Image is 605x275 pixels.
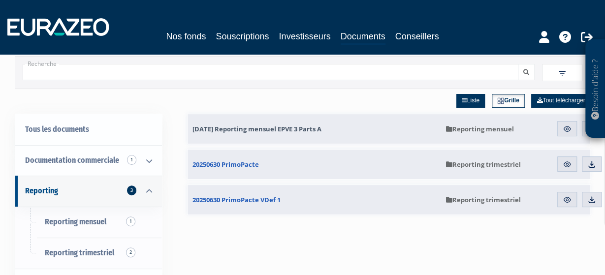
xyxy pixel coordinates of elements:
[446,160,521,169] span: Reporting trimestriel
[531,94,590,108] a: Tout télécharger
[15,114,162,145] a: Tous les documents
[25,155,119,165] span: Documentation commerciale
[15,238,162,269] a: Reporting trimestriel2
[126,247,135,257] span: 2
[563,195,572,204] img: eye.svg
[563,124,572,133] img: eye.svg
[456,94,485,108] a: Liste
[188,150,441,179] a: 20250630 PrimoPacte
[279,30,330,43] a: Investisseurs
[166,30,206,43] a: Nos fonds
[188,185,441,214] a: 20250630 PrimoPacte VDef 1
[127,185,136,195] span: 3
[15,176,162,207] a: Reporting 3
[15,207,162,238] a: Reporting mensuel1
[7,18,109,36] img: 1732889491-logotype_eurazeo_blanc_rvb.png
[587,195,596,204] img: download.svg
[590,45,601,133] p: Besoin d'aide ?
[192,195,281,204] span: 20250630 PrimoPacte VDef 1
[341,30,385,45] a: Documents
[395,30,439,43] a: Conseillers
[192,124,321,133] span: [DATE] Reporting mensuel EPVE 3 Parts A
[192,160,259,169] span: 20250630 PrimoPacte
[446,124,514,133] span: Reporting mensuel
[25,186,58,195] span: Reporting
[563,160,572,169] img: eye.svg
[497,97,504,104] img: grid.svg
[188,114,441,144] a: [DATE] Reporting mensuel EPVE 3 Parts A
[45,248,114,257] span: Reporting trimestriel
[23,64,519,80] input: Recherche
[15,145,162,176] a: Documentation commerciale 1
[127,155,136,165] span: 1
[216,30,269,43] a: Souscriptions
[446,195,521,204] span: Reporting trimestriel
[492,94,525,108] a: Grille
[587,160,596,169] img: download.svg
[126,216,135,226] span: 1
[45,217,106,226] span: Reporting mensuel
[558,69,567,78] img: filter.svg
